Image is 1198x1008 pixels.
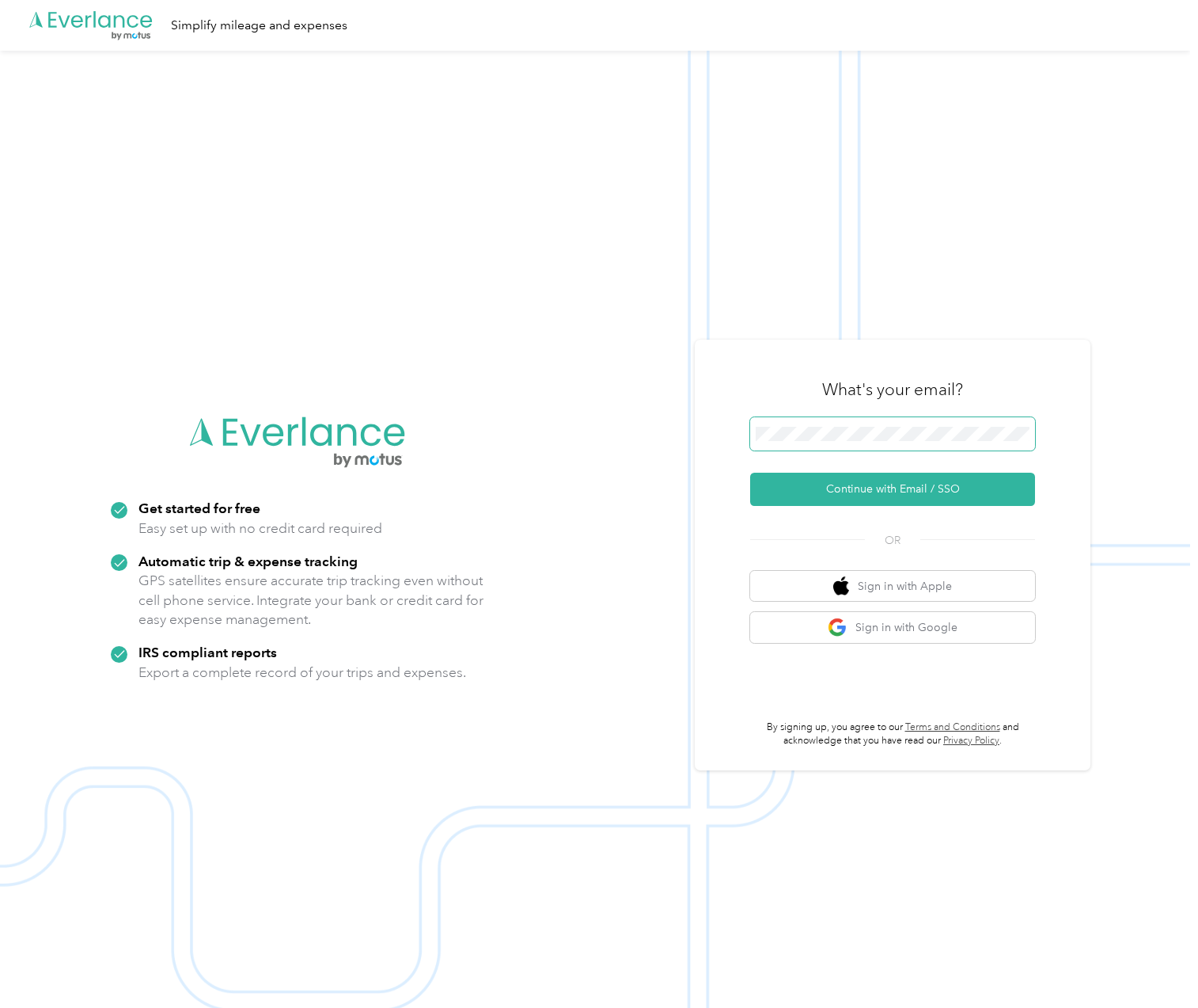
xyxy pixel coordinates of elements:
[865,532,920,549] span: OR
[750,473,1035,506] button: Continue with Email / SSO
[828,618,847,637] img: google logo
[750,612,1035,643] button: google logoSign in with Google
[822,378,963,401] h3: What's your email?
[138,553,358,569] strong: Automatic trip & expense tracking
[138,663,466,683] p: Export a complete record of your trips and expenses.
[171,16,347,36] div: Simplify mileage and expenses
[943,735,999,747] a: Privacy Policy
[750,571,1035,602] button: apple logoSign in with Apple
[138,519,382,538] p: Easy set up with no credit card required
[833,576,849,596] img: apple logo
[905,721,1000,733] a: Terms and Conditions
[138,644,277,660] strong: IRS compliant reports
[138,571,484,630] p: GPS satellites ensure accurate trip tracking even without cell phone service. Integrate your bank...
[750,721,1035,748] p: By signing up, you agree to our and acknowledge that you have read our .
[138,500,260,516] strong: Get started for free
